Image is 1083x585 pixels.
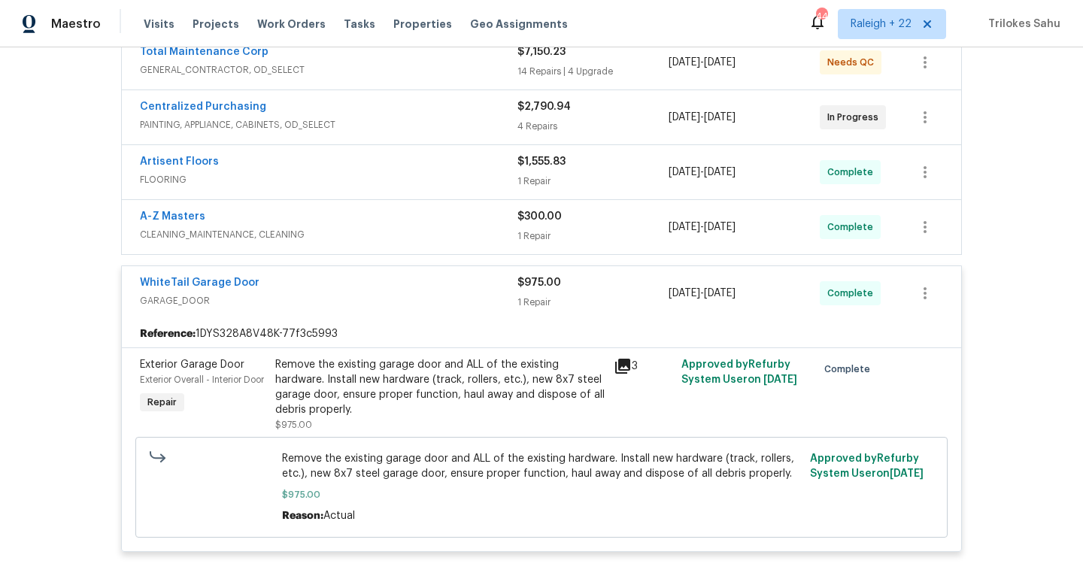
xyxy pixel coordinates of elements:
span: [DATE] [669,167,700,177]
span: FLOORING [140,172,517,187]
span: Actual [323,511,355,521]
span: Reason: [282,511,323,521]
b: Reference: [140,326,196,341]
span: [DATE] [669,222,700,232]
div: 1DYS328A8V48K-77f3c5993 [122,320,961,347]
span: Complete [827,165,879,180]
span: - [669,220,736,235]
span: Complete [824,362,876,377]
span: [DATE] [669,57,700,68]
span: - [669,286,736,301]
span: GARAGE_DOOR [140,293,517,308]
span: $1,555.83 [517,156,566,167]
span: [DATE] [669,112,700,123]
div: 3 [614,357,672,375]
span: Tasks [344,19,375,29]
span: $975.00 [275,420,312,429]
a: A-Z Masters [140,211,205,222]
span: - [669,165,736,180]
span: Projects [193,17,239,32]
span: Approved by Refurby System User on [681,359,797,385]
div: Remove the existing garage door and ALL of the existing hardware. Install new hardware (track, ro... [275,357,605,417]
span: Exterior Garage Door [140,359,244,370]
span: [DATE] [704,222,736,232]
span: $2,790.94 [517,102,571,112]
a: Total Maintenance Corp [140,47,268,57]
a: Artisent Floors [140,156,219,167]
div: 1 Repair [517,174,669,189]
span: GENERAL_CONTRACTOR, OD_SELECT [140,62,517,77]
span: Repair [141,395,183,410]
a: WhiteTail Garage Door [140,277,259,288]
span: CLEANING_MAINTENANCE, CLEANING [140,227,517,242]
span: $7,150.23 [517,47,566,57]
a: Centralized Purchasing [140,102,266,112]
span: Needs QC [827,55,880,70]
span: [DATE] [669,288,700,299]
span: Maestro [51,17,101,32]
span: $975.00 [517,277,561,288]
span: [DATE] [890,468,924,479]
span: Geo Assignments [470,17,568,32]
span: Approved by Refurby System User on [810,453,924,479]
span: Complete [827,220,879,235]
span: [DATE] [704,57,736,68]
span: - [669,55,736,70]
span: - [669,110,736,125]
div: 444 [816,9,827,24]
span: Raleigh + 22 [851,17,912,32]
div: 1 Repair [517,295,669,310]
span: Exterior Overall - Interior Door [140,375,264,384]
span: PAINTING, APPLIANCE, CABINETS, OD_SELECT [140,117,517,132]
div: 4 Repairs [517,119,669,134]
div: 1 Repair [517,229,669,244]
span: Remove the existing garage door and ALL of the existing hardware. Install new hardware (track, ro... [282,451,802,481]
span: [DATE] [763,374,797,385]
span: Complete [827,286,879,301]
span: [DATE] [704,112,736,123]
span: Work Orders [257,17,326,32]
span: Properties [393,17,452,32]
span: Trilokes Sahu [982,17,1060,32]
span: [DATE] [704,288,736,299]
span: In Progress [827,110,884,125]
span: $300.00 [517,211,562,222]
span: Visits [144,17,174,32]
span: [DATE] [704,167,736,177]
div: 14 Repairs | 4 Upgrade [517,64,669,79]
span: $975.00 [282,487,802,502]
